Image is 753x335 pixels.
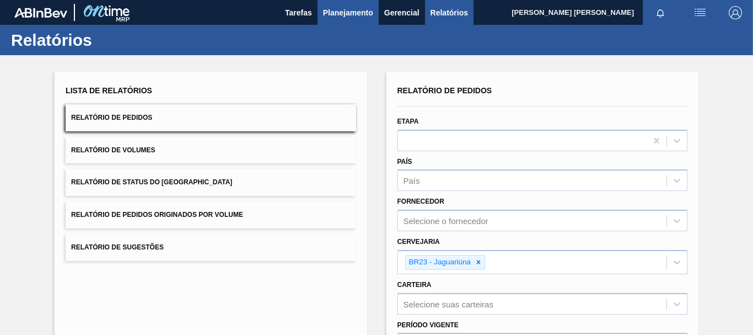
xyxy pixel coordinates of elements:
div: Selecione o fornecedor [404,216,488,226]
label: Período Vigente [397,321,459,329]
span: Relatório de Pedidos [397,86,492,95]
img: TNhmsLtSVTkK8tSr43FrP2fwEKptu5GPRR3wAAAABJRU5ErkJggg== [14,8,67,18]
label: País [397,158,412,166]
span: Relatório de Volumes [71,146,155,154]
h1: Relatórios [11,34,207,46]
label: Cervejaria [397,238,440,246]
span: Relatório de Pedidos [71,114,152,121]
span: Tarefas [285,6,312,19]
label: Fornecedor [397,198,444,205]
span: Lista de Relatórios [66,86,152,95]
span: Relatório de Status do [GEOGRAPHIC_DATA] [71,178,232,186]
button: Notificações [643,5,678,20]
button: Relatório de Pedidos Originados por Volume [66,201,356,228]
img: Logout [729,6,742,19]
button: Relatório de Volumes [66,137,356,164]
span: Gerencial [384,6,419,19]
span: Relatório de Pedidos Originados por Volume [71,211,243,219]
div: País [404,176,420,185]
img: userActions [693,6,707,19]
span: Planejamento [323,6,373,19]
button: Relatório de Sugestões [66,234,356,261]
button: Relatório de Status do [GEOGRAPHIC_DATA] [66,169,356,196]
label: Carteira [397,281,432,289]
label: Etapa [397,118,419,125]
div: Selecione suas carteiras [404,299,493,309]
span: Relatório de Sugestões [71,243,164,251]
button: Relatório de Pedidos [66,104,356,131]
div: BR23 - Jaguariúna [406,256,473,269]
span: Relatórios [431,6,468,19]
